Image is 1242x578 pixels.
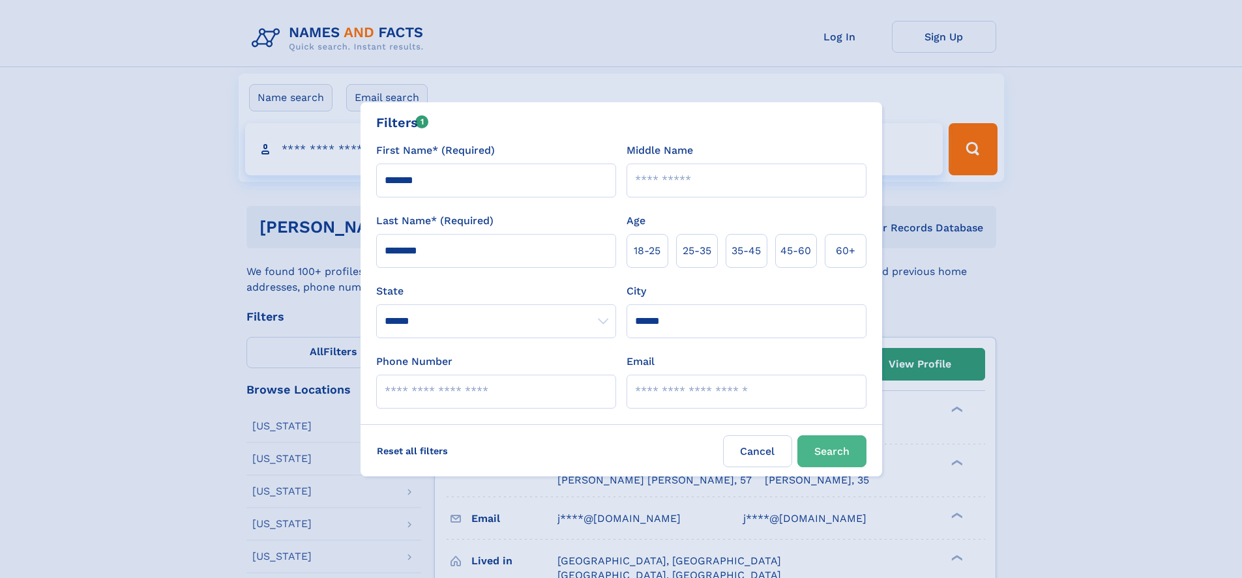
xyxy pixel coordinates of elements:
label: City [627,283,646,299]
span: 18‑25 [634,243,660,259]
label: Phone Number [376,354,452,369]
label: Reset all filters [368,435,456,467]
label: State [376,283,616,299]
label: Last Name* (Required) [376,213,494,229]
label: Age [627,213,645,229]
div: Filters [376,113,429,132]
span: 45‑60 [780,243,811,259]
span: 25‑35 [683,243,711,259]
label: First Name* (Required) [376,143,495,158]
button: Search [797,435,866,467]
label: Middle Name [627,143,693,158]
span: 60+ [836,243,855,259]
span: 35‑45 [732,243,761,259]
label: Email [627,354,655,369]
label: Cancel [723,435,792,467]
